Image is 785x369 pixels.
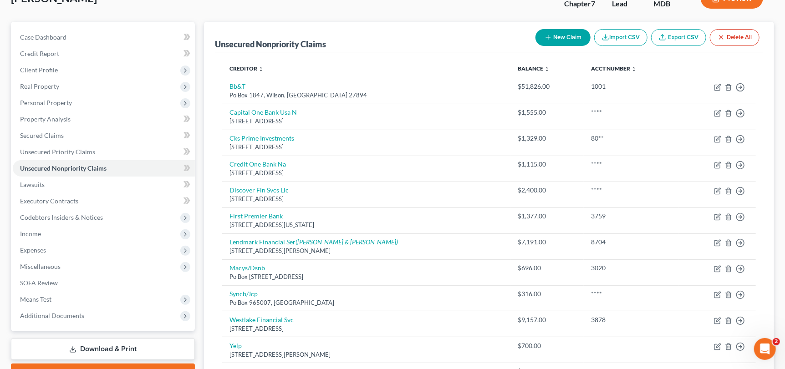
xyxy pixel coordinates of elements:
a: Case Dashboard [13,29,195,45]
a: Credit Report [13,45,195,62]
div: $1,555.00 [518,108,576,117]
span: Unsecured Priority Claims [20,148,95,156]
a: Creditor unfold_more [229,65,264,72]
div: 1001 [591,82,671,91]
a: Capital One Bank Usa N [229,108,297,116]
div: Po Box [STREET_ADDRESS] [229,273,503,281]
span: Codebtors Insiders & Notices [20,213,103,221]
span: Secured Claims [20,131,64,139]
div: Po Box 965007, [GEOGRAPHIC_DATA] [229,298,503,307]
div: [STREET_ADDRESS][PERSON_NAME] [229,247,503,255]
i: unfold_more [631,66,637,72]
a: Balance unfold_more [518,65,550,72]
span: Credit Report [20,50,59,57]
div: $2,400.00 [518,186,576,195]
div: $700.00 [518,341,576,350]
div: $1,329.00 [518,134,576,143]
span: Real Property [20,82,59,90]
div: $316.00 [518,289,576,298]
i: unfold_more [544,66,550,72]
div: 3759 [591,212,671,221]
a: Download & Print [11,339,195,360]
button: New Claim [535,29,591,46]
div: $1,115.00 [518,160,576,169]
a: Syncb/Jcp [229,290,258,298]
a: Unsecured Nonpriority Claims [13,160,195,177]
button: Delete All [710,29,760,46]
div: [STREET_ADDRESS] [229,143,503,152]
span: Case Dashboard [20,33,66,41]
span: Personal Property [20,99,72,106]
span: Miscellaneous [20,263,61,270]
i: ([PERSON_NAME] & [PERSON_NAME]) [296,238,398,246]
button: Import CSV [594,29,647,46]
a: Macys/Dsnb [229,264,265,272]
a: Secured Claims [13,127,195,144]
div: [STREET_ADDRESS][PERSON_NAME] [229,350,503,359]
span: Income [20,230,41,238]
a: Discover Fin Svcs Llc [229,186,289,194]
div: [STREET_ADDRESS] [229,169,503,177]
span: Client Profile [20,66,58,74]
div: $696.00 [518,263,576,273]
span: Expenses [20,246,46,254]
a: Property Analysis [13,111,195,127]
span: SOFA Review [20,279,58,287]
div: Unsecured Nonpriority Claims [215,39,326,50]
a: Lawsuits [13,177,195,193]
i: unfold_more [258,66,264,72]
span: 2 [773,338,780,345]
a: SOFA Review [13,275,195,291]
span: Additional Documents [20,312,84,319]
a: Acct Number unfold_more [591,65,637,72]
div: 3020 [591,263,671,273]
div: [STREET_ADDRESS] [229,117,503,126]
div: [STREET_ADDRESS] [229,324,503,333]
div: [STREET_ADDRESS] [229,195,503,203]
div: [STREET_ADDRESS][US_STATE] [229,221,503,229]
div: 8704 [591,238,671,247]
a: Executory Contracts [13,193,195,209]
span: Means Test [20,295,51,303]
span: Property Analysis [20,115,71,123]
a: Credit One Bank Na [229,160,286,168]
div: 3878 [591,315,671,324]
div: $9,157.00 [518,315,576,324]
div: $51,826.00 [518,82,576,91]
a: First Premier Bank [229,212,283,220]
a: Cks Prime Investments [229,134,294,142]
a: Unsecured Priority Claims [13,144,195,160]
a: Lendmark Financial Ser([PERSON_NAME] & [PERSON_NAME]) [229,238,398,246]
div: $1,377.00 [518,212,576,221]
iframe: Intercom live chat [754,338,776,360]
a: Westlake Financial Svc [229,316,294,324]
div: $7,191.00 [518,238,576,247]
span: Executory Contracts [20,197,78,205]
div: Po Box 1847, Wilson, [GEOGRAPHIC_DATA] 27894 [229,91,503,100]
span: Unsecured Nonpriority Claims [20,164,107,172]
a: Bb&T [229,82,245,90]
a: Export CSV [651,29,706,46]
a: Yelp [229,342,242,349]
span: Lawsuits [20,181,45,188]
